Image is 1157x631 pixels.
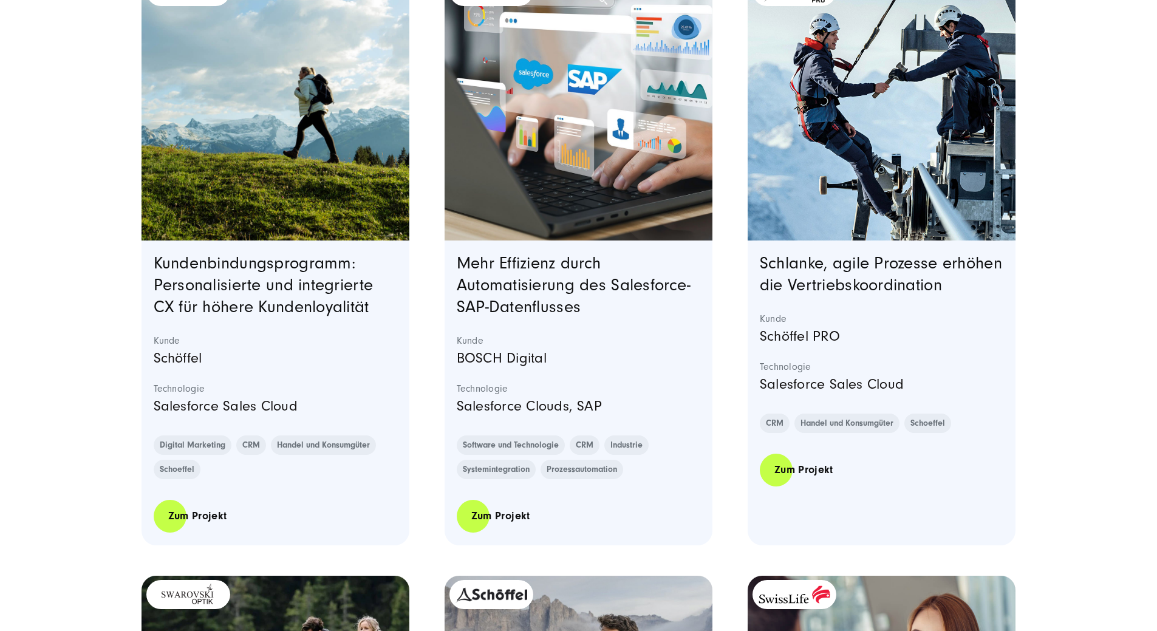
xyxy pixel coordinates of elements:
a: CRM [570,435,599,455]
a: Software und Technologie [457,435,565,455]
a: Zum Projekt [760,452,848,487]
a: Zum Projekt [154,499,242,533]
a: Prozessautomation [541,460,623,479]
a: Handel und Konsumgüter [794,414,899,433]
p: Schöffel [154,347,398,370]
p: Schöffel PRO [760,325,1004,348]
a: Kundenbindungsprogramm: Personalisierte und integrierte CX für höhere Kundenloyalität [154,254,374,316]
strong: Kunde [457,335,701,347]
a: Schoeffel [154,460,200,479]
a: CRM [760,414,790,433]
img: logo_schoeffel-2 [456,586,527,603]
a: CRM [236,435,266,455]
img: Logo SwissLife [759,585,830,604]
a: Schoeffel [904,414,951,433]
a: Mehr Effizienz durch Automatisierung des Salesforce-SAP-Datenflusses [457,254,691,316]
strong: Technologie [457,383,701,395]
strong: Kunde [154,335,398,347]
a: Schlanke, agile Prozesse erhöhen die Vertriebskoordination [760,254,1002,295]
p: Salesforce Clouds, SAP [457,395,701,418]
a: Digital Marketing [154,435,231,455]
strong: Technologie [154,383,398,395]
a: Industrie [604,435,649,455]
p: Salesforce Sales Cloud [154,395,398,418]
p: Salesforce Sales Cloud [760,373,1004,396]
a: Handel und Konsumgüter [271,435,376,455]
a: Zum Projekt [457,499,545,533]
a: Systemintegration [457,460,536,479]
img: Swarovski optik logo - Customer logo - Salesforce B2B-Commerce Consulting and implementation agen... [153,583,224,606]
p: BOSCH Digital [457,347,701,370]
strong: Technologie [760,361,1004,373]
strong: Kunde [760,313,1004,325]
